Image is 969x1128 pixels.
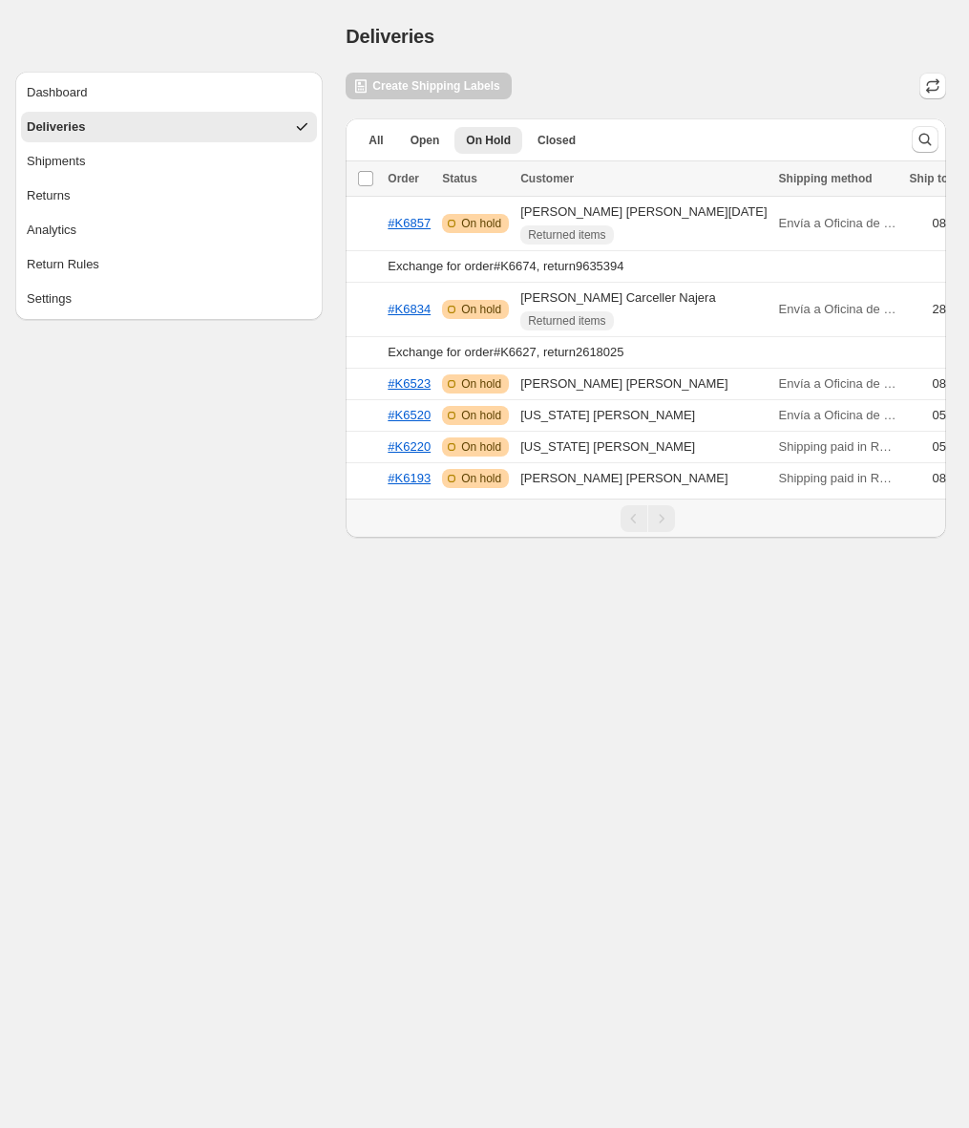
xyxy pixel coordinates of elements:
td: [US_STATE] [PERSON_NAME] [515,400,772,432]
span: On hold [461,439,501,455]
span: On hold [461,216,501,231]
div: Return Rules [27,255,99,274]
td: [PERSON_NAME] [PERSON_NAME] [515,463,772,495]
p: Envía a Oficina de Correos (48/72h) [779,406,898,425]
button: Dashboard [21,77,317,108]
button: Analytics [21,215,317,245]
span: Shipping method [779,172,873,185]
a: #K6834 [388,302,431,316]
span: Closed [537,133,576,148]
span: Deliveries [346,26,434,47]
div: Settings [27,289,72,309]
div: Shipments [27,152,85,171]
span: Order [388,172,419,185]
p: Envía a Oficina de Correos (48/72h) [779,300,898,319]
button: Deliveries [21,112,317,142]
td: [PERSON_NAME] [PERSON_NAME] [515,369,772,400]
button: Shipping paid in Rever platform [768,463,910,494]
button: Return Rules [21,249,317,280]
button: Returns [21,181,317,211]
button: Search and filter results [912,126,938,153]
span: Returned items [528,313,605,329]
span: All [369,133,383,148]
span: Ship to [910,172,949,185]
button: Envía a Oficina de Correos (48/72h) [768,369,910,399]
p: Envía a Oficina de Correos (48/72h) [779,374,898,394]
div: Analytics [27,221,76,240]
p: Shipping paid in Rever platform [779,469,898,488]
td: [PERSON_NAME] Carceller Najera [515,283,772,337]
span: On hold [461,471,501,486]
span: Returned items [528,227,605,243]
button: Envía a Oficina de Correos (48/72h) [768,400,910,431]
a: #K6520 [388,408,431,422]
span: Open [411,133,440,148]
td: [US_STATE] [PERSON_NAME] [515,432,772,463]
a: #K6523 [388,376,431,391]
span: On hold [461,408,501,423]
td: [PERSON_NAME] [PERSON_NAME][DATE] [515,197,772,251]
div: Dashboard [27,83,88,102]
span: On Hold [466,133,511,148]
button: Envía a Oficina de Correos (48/72h) [768,294,910,325]
button: Envía a Oficina de Correos (48/72h) [768,208,910,239]
a: #K6220 [388,439,431,454]
div: Returns [27,186,71,205]
p: Envía a Oficina de Correos (48/72h) [779,214,898,233]
nav: Pagination [346,499,946,538]
div: Deliveries [27,117,85,137]
button: Shipping paid in Rever platform [768,432,910,462]
span: Customer [520,172,574,185]
p: Shipping paid in Rever platform [779,437,898,457]
span: Status [442,172,477,185]
a: #K6193 [388,471,431,485]
a: #K6857 [388,216,431,230]
button: Settings [21,284,317,314]
span: On hold [461,376,501,392]
button: Shipments [21,146,317,177]
span: On hold [461,302,501,317]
